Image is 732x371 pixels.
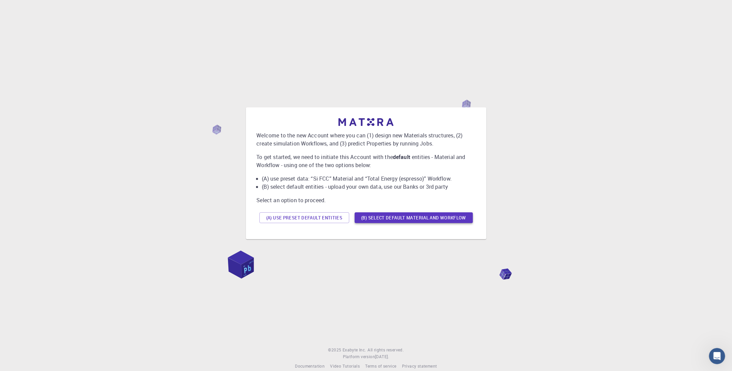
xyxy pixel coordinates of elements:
span: [DATE] . [375,354,389,359]
span: Platform version [343,353,375,360]
a: [DATE]. [375,353,389,360]
a: Terms of service [365,363,396,370]
iframe: Intercom live chat [709,348,725,364]
span: Support [14,5,38,11]
span: Terms of service [365,363,396,369]
a: Video Tutorials [330,363,360,370]
b: default [393,153,410,161]
img: logo [338,118,394,126]
li: (A) use preset data: “Si FCC” Material and “Total Energy (espresso)” Workflow. [262,175,476,183]
span: Documentation [295,363,325,369]
span: Privacy statement [402,363,437,369]
a: Exabyte Inc. [343,347,366,353]
span: © 2025 [328,347,343,353]
span: Exabyte Inc. [343,347,366,352]
a: Privacy statement [402,363,437,370]
p: Welcome to the new Account where you can (1) design new Materials structures, (2) create simulati... [257,131,476,148]
p: To get started, we need to initiate this Account with the entities - Material and Workflow - usin... [257,153,476,169]
li: (B) select default entities - upload your own data, use our Banks or 3rd party [262,183,476,191]
button: (A) Use preset default entities [259,212,349,223]
span: All rights reserved. [368,347,404,353]
a: Documentation [295,363,325,370]
p: Select an option to proceed. [257,196,476,204]
button: (B) Select default material and workflow [355,212,473,223]
span: Video Tutorials [330,363,360,369]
